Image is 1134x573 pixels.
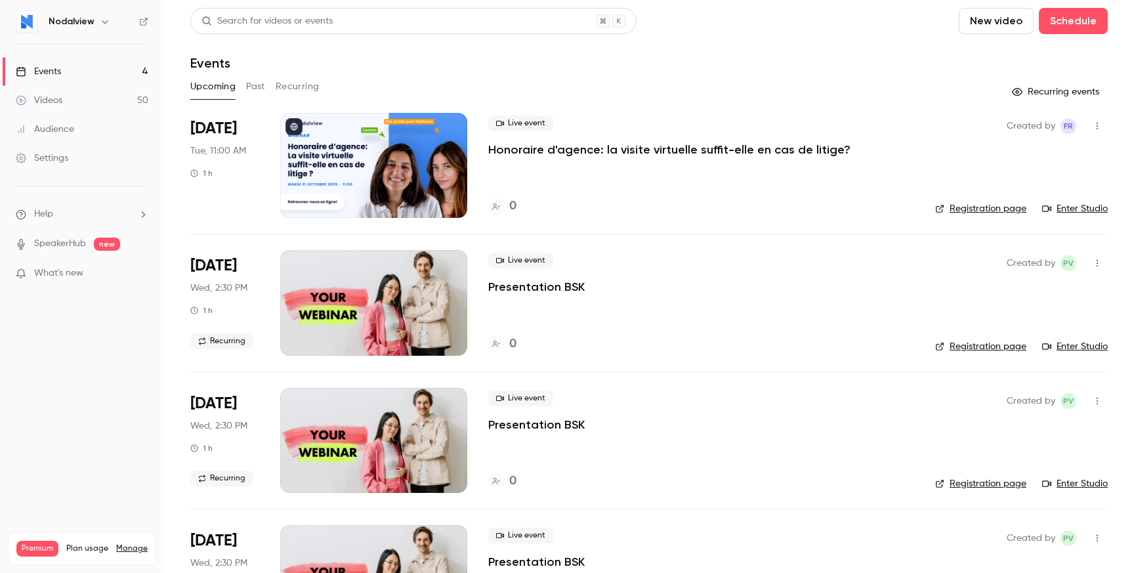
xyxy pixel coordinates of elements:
[488,417,585,433] a: Presentation BSK
[1039,8,1108,34] button: Schedule
[1064,118,1073,134] span: FR
[16,94,62,107] div: Videos
[94,238,120,251] span: new
[190,255,237,276] span: [DATE]
[34,266,83,280] span: What's new
[1063,530,1074,546] span: PV
[66,543,108,554] span: Plan usage
[509,473,516,490] h4: 0
[190,530,237,551] span: [DATE]
[16,123,74,136] div: Audience
[16,11,37,32] img: Nodalview
[246,76,265,97] button: Past
[1060,530,1076,546] span: Paul Vérine
[488,116,553,131] span: Live event
[488,335,516,353] a: 0
[34,207,53,221] span: Help
[1060,393,1076,409] span: Paul Vérine
[201,14,333,28] div: Search for videos or events
[276,76,320,97] button: Recurring
[1007,530,1055,546] span: Created by
[488,528,553,543] span: Live event
[1007,393,1055,409] span: Created by
[509,335,516,353] h4: 0
[16,65,61,78] div: Events
[1063,393,1074,409] span: PV
[488,198,516,215] a: 0
[190,557,247,570] span: Wed, 2:30 PM
[959,8,1034,34] button: New video
[1007,255,1055,271] span: Created by
[190,282,247,295] span: Wed, 2:30 PM
[1042,477,1108,490] a: Enter Studio
[190,305,213,316] div: 1 h
[190,250,259,355] div: Jul 29 Wed, 2:30 PM (Europe/Paris)
[190,144,246,158] span: Tue, 11:00 AM
[190,118,237,139] span: [DATE]
[935,340,1026,353] a: Registration page
[1060,118,1076,134] span: Florence Robert
[190,113,259,218] div: Oct 21 Tue, 11:00 AM (Europe/Brussels)
[1060,255,1076,271] span: Paul Vérine
[16,152,68,165] div: Settings
[190,393,237,414] span: [DATE]
[190,168,213,179] div: 1 h
[935,202,1026,215] a: Registration page
[16,207,148,221] li: help-dropdown-opener
[1006,81,1108,102] button: Recurring events
[190,471,253,486] span: Recurring
[488,253,553,268] span: Live event
[190,443,213,454] div: 1 h
[1063,255,1074,271] span: PV
[116,543,148,554] a: Manage
[190,333,253,349] span: Recurring
[190,55,230,71] h1: Events
[49,15,94,28] h6: Nodalview
[1007,118,1055,134] span: Created by
[190,419,247,433] span: Wed, 2:30 PM
[509,198,516,215] h4: 0
[16,541,58,557] span: Premium
[34,237,86,251] a: SpeakerHub
[488,279,585,295] a: Presentation BSK
[488,142,850,158] a: Honoraire d'agence: la visite virtuelle suffit-elle en cas de litige?
[133,268,148,280] iframe: Noticeable Trigger
[190,388,259,493] div: Aug 26 Wed, 2:30 PM (Europe/Paris)
[488,554,585,570] a: Presentation BSK
[1042,202,1108,215] a: Enter Studio
[1042,340,1108,353] a: Enter Studio
[935,477,1026,490] a: Registration page
[190,76,236,97] button: Upcoming
[488,391,553,406] span: Live event
[488,473,516,490] a: 0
